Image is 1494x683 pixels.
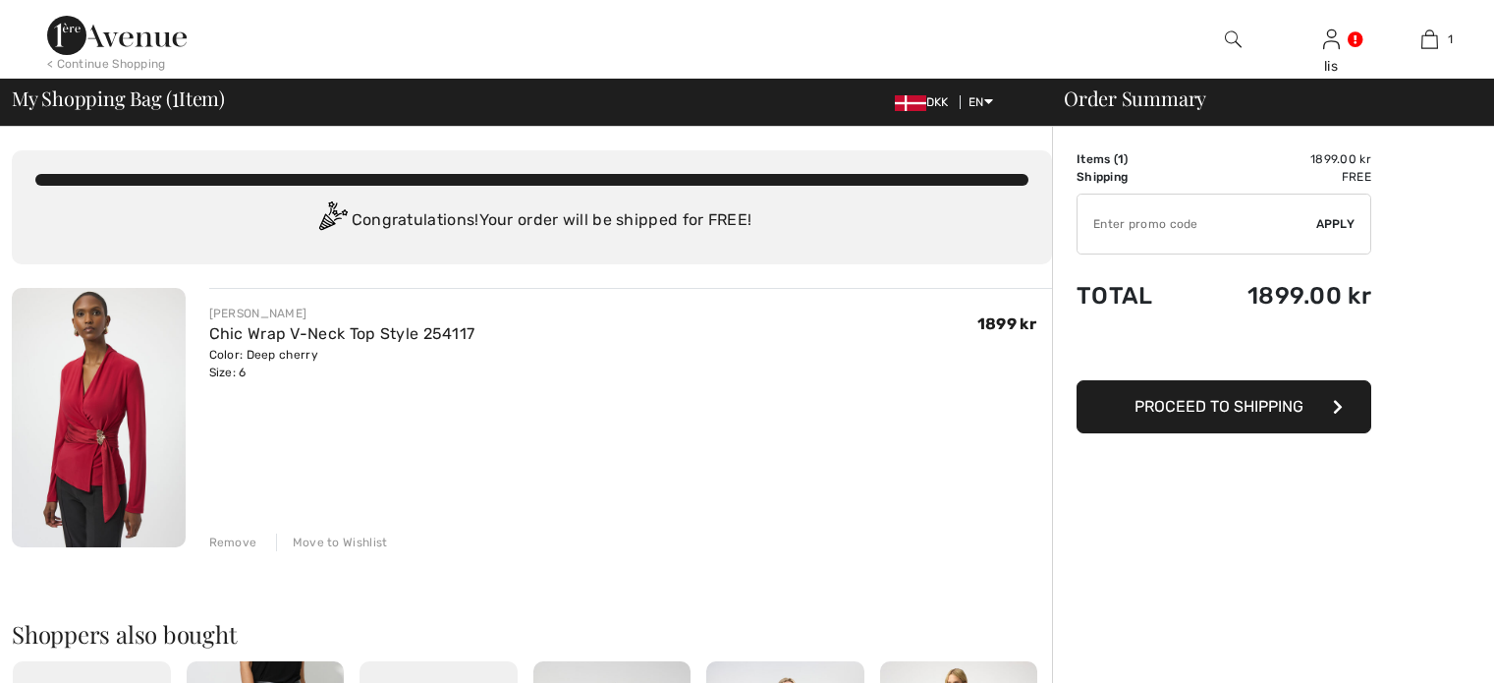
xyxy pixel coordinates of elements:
[1381,28,1477,51] a: 1
[977,314,1036,333] span: 1899 kr
[1323,29,1340,48] a: Sign In
[209,324,475,343] a: Chic Wrap V-Neck Top Style 254117
[12,88,225,108] span: My Shopping Bag ( Item)
[1316,215,1356,233] span: Apply
[209,346,475,381] div: Color: Deep cherry Size: 6
[1077,380,1371,433] button: Proceed to Shipping
[1077,262,1189,329] td: Total
[12,622,1052,646] h2: Shoppers also bought
[1078,195,1316,254] input: Promo code
[172,84,179,109] span: 1
[895,95,926,111] img: Danish krone
[1077,168,1189,186] td: Shipping
[1189,262,1371,329] td: 1899.00 kr
[312,201,352,241] img: Congratulation2.svg
[47,55,166,73] div: < Continue Shopping
[209,305,475,322] div: [PERSON_NAME]
[1448,30,1453,48] span: 1
[276,534,388,551] div: Move to Wishlist
[1134,397,1303,416] span: Proceed to Shipping
[1077,329,1371,373] iframe: PayPal
[895,95,957,109] span: DKK
[47,16,187,55] img: 1ère Avenue
[12,288,186,547] img: Chic Wrap V-Neck Top Style 254117
[1077,150,1189,168] td: Items ( )
[968,95,993,109] span: EN
[35,201,1028,241] div: Congratulations! Your order will be shipped for FREE!
[1189,168,1371,186] td: Free
[1283,56,1379,77] div: lis
[1421,28,1438,51] img: My Bag
[1225,28,1242,51] img: search the website
[1323,28,1340,51] img: My Info
[1118,152,1124,166] span: 1
[209,534,257,551] div: Remove
[1189,150,1371,168] td: 1899.00 kr
[1040,88,1482,108] div: Order Summary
